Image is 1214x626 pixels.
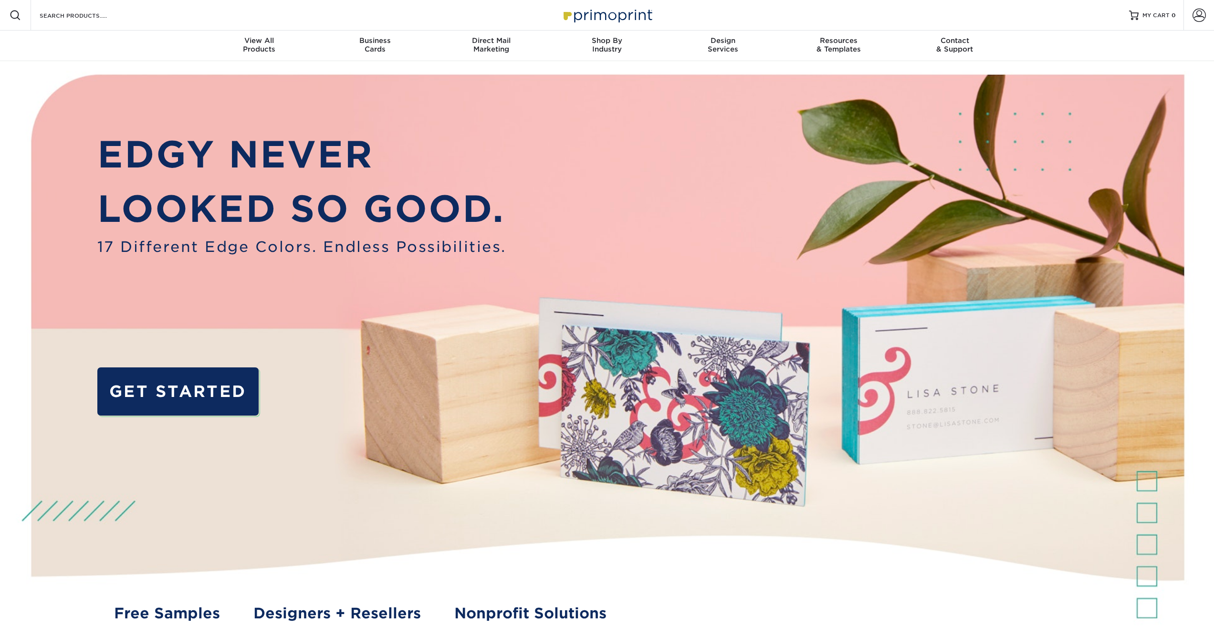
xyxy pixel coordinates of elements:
[665,31,781,61] a: DesignServices
[781,31,897,61] a: Resources& Templates
[433,31,549,61] a: Direct MailMarketing
[253,603,421,625] a: Designers + Resellers
[897,31,1013,61] a: Contact& Support
[317,36,433,45] span: Business
[781,36,897,45] span: Resources
[1142,11,1170,20] span: MY CART
[201,36,317,53] div: Products
[549,36,665,45] span: Shop By
[97,367,259,415] a: GET STARTED
[97,127,506,182] p: EDGY NEVER
[1172,12,1176,19] span: 0
[897,36,1013,45] span: Contact
[559,5,655,25] img: Primoprint
[201,36,317,45] span: View All
[114,603,220,625] a: Free Samples
[897,36,1013,53] div: & Support
[39,10,132,21] input: SEARCH PRODUCTS.....
[433,36,549,45] span: Direct Mail
[317,36,433,53] div: Cards
[781,36,897,53] div: & Templates
[97,236,506,258] span: 17 Different Edge Colors. Endless Possibilities.
[454,603,607,625] a: Nonprofit Solutions
[549,36,665,53] div: Industry
[97,182,506,236] p: LOOKED SO GOOD.
[665,36,781,53] div: Services
[549,31,665,61] a: Shop ByIndustry
[201,31,317,61] a: View AllProducts
[665,36,781,45] span: Design
[433,36,549,53] div: Marketing
[317,31,433,61] a: BusinessCards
